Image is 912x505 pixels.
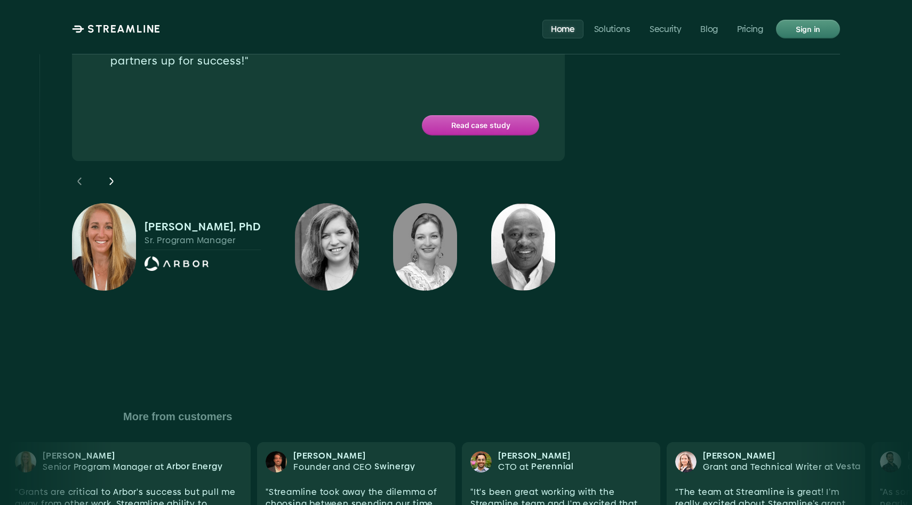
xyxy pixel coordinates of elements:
p: Security [650,23,681,34]
a: Pricing [729,19,772,38]
p: Sr. Program Manager [145,235,250,245]
p: Solutions [594,23,630,34]
p: [PERSON_NAME] [703,451,857,461]
p: [PERSON_NAME] [293,451,447,461]
a: Home [542,19,583,38]
a: STREAMLINE [72,22,161,35]
p: Sign in [796,22,820,36]
p: Home [551,23,575,34]
p: Blog [701,23,718,34]
p: [PERSON_NAME], PhD [145,220,261,233]
p: Grant and Technical Writer at [703,461,834,473]
p: More from customers [123,410,233,423]
p: CTO at [498,461,529,473]
p: [PERSON_NAME] [43,451,242,461]
a: Security [641,19,690,38]
p: Founder and CEO [293,461,372,473]
p: Perennial [531,461,574,471]
p: Read case study [451,118,510,132]
p: Arbor Energy [166,461,223,471]
a: Read case study [422,115,539,135]
p: Senior Program Manager at [43,461,164,473]
p: Pricing [737,23,763,34]
p: Vesta [836,461,861,471]
p: Swinergy [374,461,415,471]
a: Sign in [776,20,840,38]
p: STREAMLINE [87,22,161,35]
a: Blog [692,19,727,38]
p: [PERSON_NAME] [498,451,652,461]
